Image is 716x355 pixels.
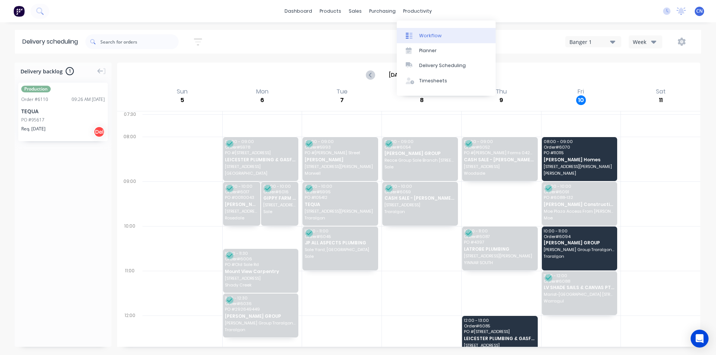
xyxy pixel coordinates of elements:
[225,321,296,325] span: [PERSON_NAME] Group Traralgon Branch [STREET_ADDRESS]
[384,203,455,207] span: [STREET_ADDRESS]
[15,30,85,54] div: Delivery scheduling
[544,164,615,169] span: [STREET_ADDRESS][PERSON_NAME]
[305,150,376,155] span: PO # [PERSON_NAME] Street
[305,254,376,259] span: Sale
[696,8,703,15] span: CN
[305,202,376,207] span: TEQUA
[225,269,296,274] span: Mount View Carpentry
[464,343,535,348] span: [STREET_ADDRESS]
[345,6,365,17] div: sales
[419,47,437,54] div: Planner
[305,195,376,200] span: PO # 105412
[225,164,296,169] span: [STREET_ADDRESS]
[225,216,258,220] span: Rosedale
[305,139,376,144] span: 08:00 - 09:00
[305,234,376,239] span: Order # 6045
[100,34,179,49] input: Search for orders
[225,276,296,280] span: [STREET_ADDRESS]
[305,184,376,188] span: 09:00 - 10:00
[225,307,296,311] span: PO # 292649449
[544,273,615,278] span: 11:00 - 12:00
[225,301,296,306] span: Order # 6036
[384,151,455,156] span: [PERSON_NAME] GROUP
[544,157,615,162] span: [PERSON_NAME] Homes
[397,58,496,73] a: Delivery Scheduling
[178,95,187,105] div: 5
[576,95,586,105] div: 10
[21,117,44,123] div: PO #95617
[544,202,615,207] span: [PERSON_NAME] Constructions
[175,88,190,95] div: Sun
[384,139,455,144] span: 08:00 - 09:00
[544,247,615,252] span: [PERSON_NAME] Group Traralgon Branch [STREET_ADDRESS]
[544,234,615,239] span: Order # 6094
[305,171,376,175] span: Morwell
[419,62,466,69] div: Delivery Scheduling
[263,203,296,207] span: [STREET_ADDRESS]
[419,32,442,39] div: Workflow
[691,330,709,348] div: Open Intercom Messenger
[544,171,615,175] span: [PERSON_NAME]
[21,67,63,75] span: Delivery backlog
[225,145,296,149] span: Order # 5978
[384,190,455,194] span: Order # 6059
[72,96,105,103] div: 09:26 AM [DATE]
[417,95,427,105] div: 8
[575,88,586,95] div: Fri
[365,6,399,17] div: purchasing
[419,77,447,84] div: Timesheets
[464,145,535,149] span: Order # 6052
[263,184,296,188] span: 09:00 - 10:00
[464,157,535,162] span: CASH SALE - [PERSON_NAME]'S ACCOUNT
[384,209,455,214] span: Traralgon
[281,6,316,17] a: dashboard
[569,38,610,46] div: Banger 1
[257,95,267,105] div: 6
[544,240,615,245] span: [PERSON_NAME] GROUP
[13,6,25,17] img: Factory
[544,209,615,213] span: Moe Plaza Access From [PERSON_NAME]
[544,254,615,259] span: Traralgon
[305,229,376,233] span: 10:00 - 11:00
[225,257,296,261] span: Order # 6006
[225,327,296,332] span: Traralgon
[225,157,296,162] span: LEICESTER PLUMBING & GASFITTING
[464,260,535,265] span: YINNAR SOUTH
[225,139,296,144] span: 08:00 - 09:00
[544,299,615,303] span: Warragul
[544,292,615,297] span: Marist-[GEOGRAPHIC_DATA] [STREET_ADDRESS][PERSON_NAME]
[544,229,615,233] span: 10:00 - 11:00
[66,67,74,75] span: 1
[334,88,350,95] div: Tue
[464,229,535,233] span: 10:00 - 11:00
[305,216,376,220] span: Traralgon
[254,88,271,95] div: Mon
[464,318,535,323] span: 12:00 - 13:00
[94,126,105,137] div: Del
[117,110,142,132] div: 07:30
[263,190,296,194] span: Order # 6016
[305,240,376,245] span: JP ALL ASPECTS PLUMBING
[384,165,455,169] span: Sale
[117,222,142,266] div: 10:00
[384,158,455,162] span: Recce Group Sale Branch [STREET_ADDRESS]
[225,150,296,155] span: PO # [STREET_ADDRESS]
[397,43,496,58] a: Planner
[544,190,615,194] span: Order # 6091
[464,234,535,239] span: Order # 6087
[544,285,615,290] span: LV SHADE SAILS & CANVAS PTY LTD
[305,190,376,194] span: Order # 5995
[305,209,376,213] span: [STREET_ADDRESS][PERSON_NAME]
[117,132,142,177] div: 08:00
[21,107,105,115] div: TEQUA
[464,139,535,144] span: 08:00 - 09:00
[305,247,376,252] span: Sale Yard, [GEOGRAPHIC_DATA]
[397,28,496,43] a: Workflow
[464,329,535,334] span: PO # [STREET_ADDRESS]
[225,202,258,207] span: [PERSON_NAME] Homes
[544,139,615,144] span: 08:00 - 09:00
[305,145,376,149] span: Order # 5993
[225,296,296,300] span: 11:30 - 12:30
[464,240,535,244] span: PO # 4397
[263,209,296,214] span: Sale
